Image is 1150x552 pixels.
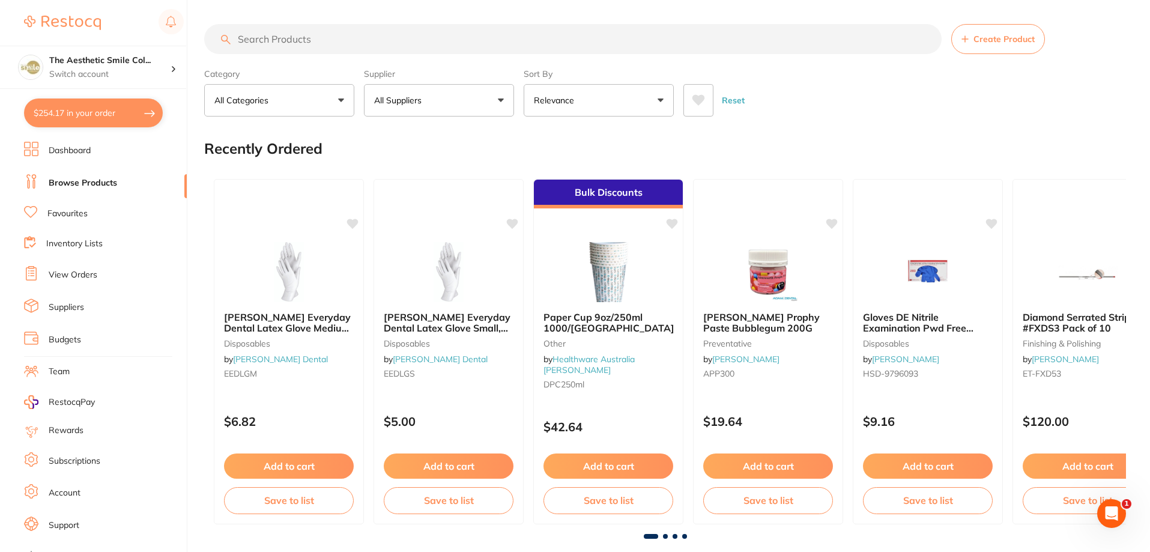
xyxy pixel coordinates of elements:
[214,94,273,106] p: All Categories
[384,414,513,428] p: $5.00
[543,354,635,375] a: Healthware Australia [PERSON_NAME]
[49,396,95,408] span: RestocqPay
[49,520,79,532] a: Support
[718,84,748,117] button: Reset
[543,487,673,514] button: Save to list
[384,312,513,334] b: Erskine Everyday Dental Latex Glove Small, 100pk
[49,334,81,346] a: Budgets
[224,487,354,514] button: Save to list
[951,24,1045,54] button: Create Product
[543,453,673,479] button: Add to cart
[49,425,83,437] a: Rewards
[863,369,993,378] small: HSD-9796093
[872,354,939,365] a: [PERSON_NAME]
[543,380,673,389] small: DPC250ml
[703,339,833,348] small: preventative
[24,9,101,37] a: Restocq Logo
[524,84,674,117] button: Relevance
[49,55,171,67] h4: The Aesthetic Smile Collective
[24,395,95,409] a: RestocqPay
[543,420,673,434] p: $42.64
[49,269,97,281] a: View Orders
[384,369,513,378] small: EEDLGS
[543,312,673,334] b: Paper Cup 9oz/250ml 1000/Carton
[46,238,103,250] a: Inventory Lists
[224,414,354,428] p: $6.82
[224,312,354,334] b: Erskine Everyday Dental Latex Glove Medium, 100pk
[250,242,328,302] img: Erskine Everyday Dental Latex Glove Medium, 100pk
[24,16,101,30] img: Restocq Logo
[863,453,993,479] button: Add to cart
[569,242,647,302] img: Paper Cup 9oz/250ml 1000/Carton
[863,414,993,428] p: $9.16
[49,302,84,314] a: Suppliers
[204,24,942,54] input: Search Products
[49,177,117,189] a: Browse Products
[384,487,513,514] button: Save to list
[364,84,514,117] button: All Suppliers
[703,312,833,334] b: Ainsworth Prophy Paste Bubblegum 200G
[384,354,488,365] span: by
[703,414,833,428] p: $19.64
[863,339,993,348] small: disposables
[224,369,354,378] small: EEDLGM
[863,312,993,334] b: Gloves DE Nitrile Examination Pwd Free Extra Small Box 200
[224,354,328,365] span: by
[889,242,967,302] img: Gloves DE Nitrile Examination Pwd Free Extra Small Box 200
[729,242,807,302] img: Ainsworth Prophy Paste Bubblegum 200G
[49,455,100,467] a: Subscriptions
[393,354,488,365] a: [PERSON_NAME] Dental
[19,55,43,79] img: The Aesthetic Smile Collective
[543,354,635,375] span: by
[524,68,674,79] label: Sort By
[384,453,513,479] button: Add to cart
[24,395,38,409] img: RestocqPay
[703,369,833,378] small: APP300
[1032,354,1099,365] a: [PERSON_NAME]
[712,354,779,365] a: [PERSON_NAME]
[49,68,171,80] p: Switch account
[384,339,513,348] small: disposables
[374,94,426,106] p: All Suppliers
[1122,499,1131,509] span: 1
[534,180,683,208] div: Bulk Discounts
[49,145,91,157] a: Dashboard
[863,354,939,365] span: by
[204,68,354,79] label: Category
[703,487,833,514] button: Save to list
[1049,242,1127,302] img: Diamond Serrated Strips #FXDS3 Pack of 10
[973,34,1035,44] span: Create Product
[49,366,70,378] a: Team
[204,84,354,117] button: All Categories
[47,208,88,220] a: Favourites
[534,94,579,106] p: Relevance
[49,487,80,499] a: Account
[863,487,993,514] button: Save to list
[204,141,322,157] h2: Recently Ordered
[224,453,354,479] button: Add to cart
[703,354,779,365] span: by
[703,453,833,479] button: Add to cart
[364,68,514,79] label: Supplier
[24,99,163,127] button: $254.17 in your order
[543,339,673,348] small: other
[410,242,488,302] img: Erskine Everyday Dental Latex Glove Small, 100pk
[233,354,328,365] a: [PERSON_NAME] Dental
[224,339,354,348] small: disposables
[1097,499,1126,528] iframe: Intercom live chat
[1023,354,1099,365] span: by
